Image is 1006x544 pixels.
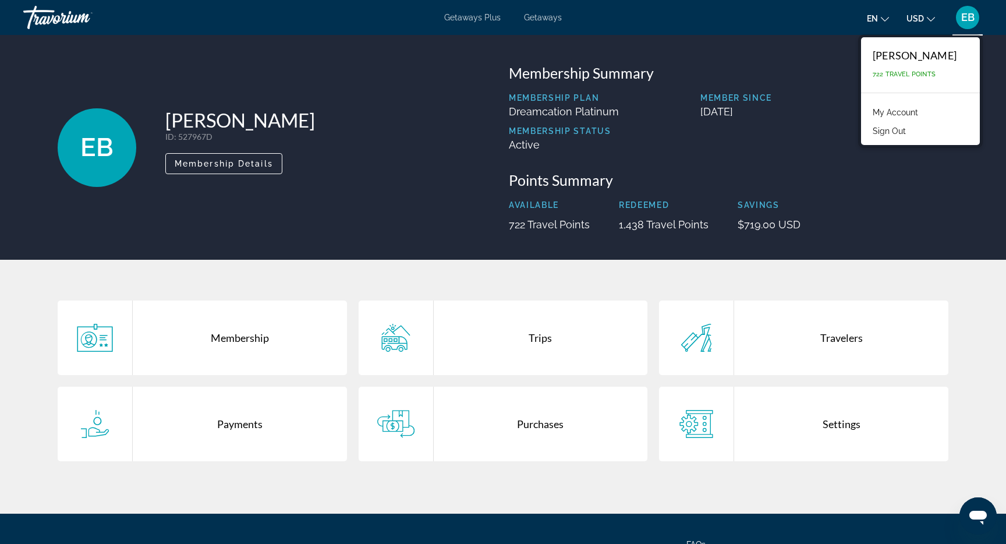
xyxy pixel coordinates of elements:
[509,93,619,103] p: Membership Plan
[867,123,912,139] button: Sign Out
[509,171,948,189] h3: Points Summary
[165,156,282,168] a: Membership Details
[619,218,709,231] p: 1,438 Travel Points
[867,10,889,27] button: Change language
[165,132,174,142] span: ID
[509,200,590,210] p: Available
[659,387,948,461] a: Settings
[509,126,619,136] p: Membership Status
[23,2,140,33] a: Travorium
[80,132,114,163] span: EB
[434,387,648,461] div: Purchases
[509,105,619,118] p: Dreamcation Platinum
[509,64,948,82] h3: Membership Summary
[165,108,315,132] h1: [PERSON_NAME]
[738,218,800,231] p: $719.00 USD
[58,301,347,375] a: Membership
[524,13,562,22] a: Getaways
[58,387,347,461] a: Payments
[952,5,983,30] button: User Menu
[734,301,948,375] div: Travelers
[873,70,936,78] span: 722 Travel Points
[165,132,315,142] p: : 527967D
[961,12,975,23] span: EB
[700,93,948,103] p: Member Since
[359,387,648,461] a: Purchases
[906,10,935,27] button: Change currency
[867,14,878,23] span: en
[509,218,590,231] p: 722 Travel Points
[738,200,800,210] p: Savings
[509,139,619,151] p: Active
[175,159,273,168] span: Membership Details
[873,49,957,62] div: [PERSON_NAME]
[867,105,924,120] a: My Account
[444,13,501,22] a: Getaways Plus
[959,497,997,535] iframe: Button to launch messaging window
[734,387,948,461] div: Settings
[700,105,948,118] p: [DATE]
[619,200,709,210] p: Redeemed
[659,301,948,375] a: Travelers
[133,387,347,461] div: Payments
[906,14,924,23] span: USD
[359,301,648,375] a: Trips
[133,301,347,375] div: Membership
[165,153,282,174] button: Membership Details
[434,301,648,375] div: Trips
